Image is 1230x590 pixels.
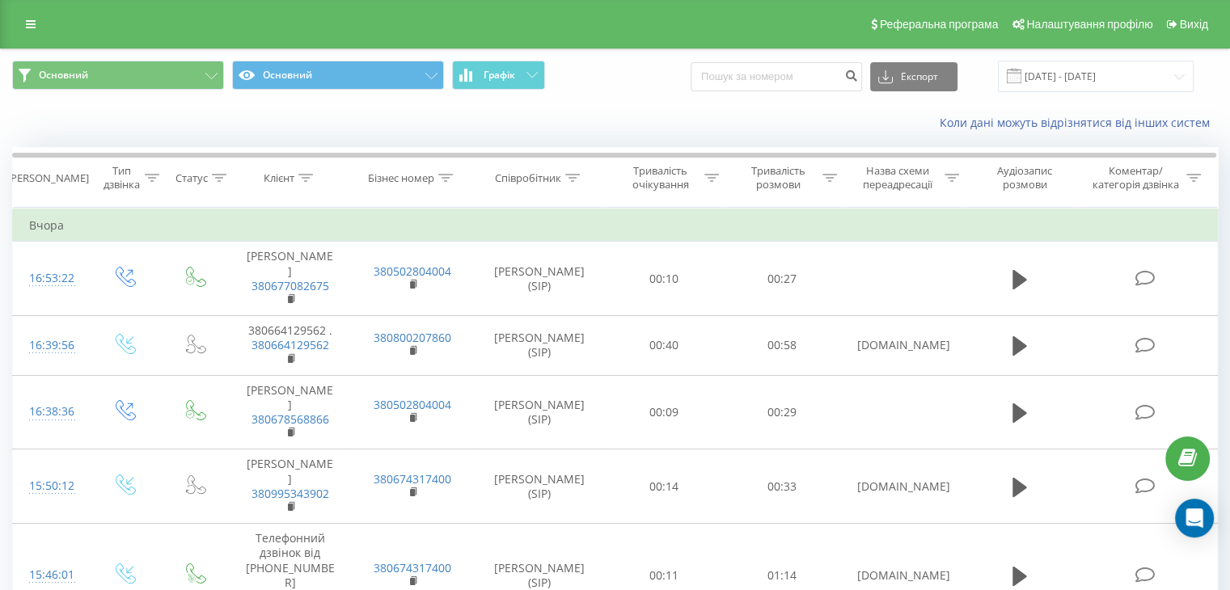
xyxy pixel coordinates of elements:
[1175,499,1214,537] div: Open Intercom Messenger
[251,337,329,352] a: 380664129562
[474,449,606,524] td: [PERSON_NAME] (SIP)
[264,171,294,185] div: Клієнт
[484,70,515,81] span: Графік
[29,470,72,502] div: 15:50:12
[232,61,444,90] button: Основний
[606,242,723,316] td: 00:10
[374,397,451,412] a: 380502804004
[738,164,818,192] div: Тривалість розмови
[840,316,962,376] td: [DOMAIN_NAME]
[474,375,606,449] td: [PERSON_NAME] (SIP)
[474,316,606,376] td: [PERSON_NAME] (SIP)
[374,330,451,345] a: 380800207860
[880,18,999,31] span: Реферальна програма
[452,61,545,90] button: Графік
[978,164,1072,192] div: Аудіозапис розмови
[12,61,224,90] button: Основний
[620,164,701,192] div: Тривалість очікування
[251,278,329,293] a: 380677082675
[723,375,840,449] td: 00:29
[374,471,451,487] a: 380674317400
[229,242,351,316] td: [PERSON_NAME]
[29,396,72,428] div: 16:38:36
[606,375,723,449] td: 00:09
[7,171,89,185] div: [PERSON_NAME]
[1088,164,1182,192] div: Коментар/категорія дзвінка
[606,316,723,376] td: 00:40
[102,164,140,192] div: Тип дзвінка
[606,449,723,524] td: 00:14
[870,62,957,91] button: Експорт
[495,171,561,185] div: Співробітник
[840,449,962,524] td: [DOMAIN_NAME]
[368,171,434,185] div: Бізнес номер
[39,69,88,82] span: Основний
[940,115,1218,130] a: Коли дані можуть відрізнятися вiд інших систем
[175,171,208,185] div: Статус
[251,411,329,427] a: 380678568866
[251,486,329,501] a: 380995343902
[229,375,351,449] td: [PERSON_NAME]
[29,330,72,361] div: 16:39:56
[229,316,351,376] td: 380664129562 .
[691,62,862,91] input: Пошук за номером
[723,449,840,524] td: 00:33
[1180,18,1208,31] span: Вихід
[13,209,1218,242] td: Вчора
[1026,18,1152,31] span: Налаштування профілю
[374,263,451,279] a: 380502804004
[723,316,840,376] td: 00:58
[723,242,840,316] td: 00:27
[29,263,72,294] div: 16:53:22
[229,449,351,524] td: [PERSON_NAME]
[856,164,940,192] div: Назва схеми переадресації
[374,560,451,575] a: 380674317400
[474,242,606,316] td: [PERSON_NAME] (SIP)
